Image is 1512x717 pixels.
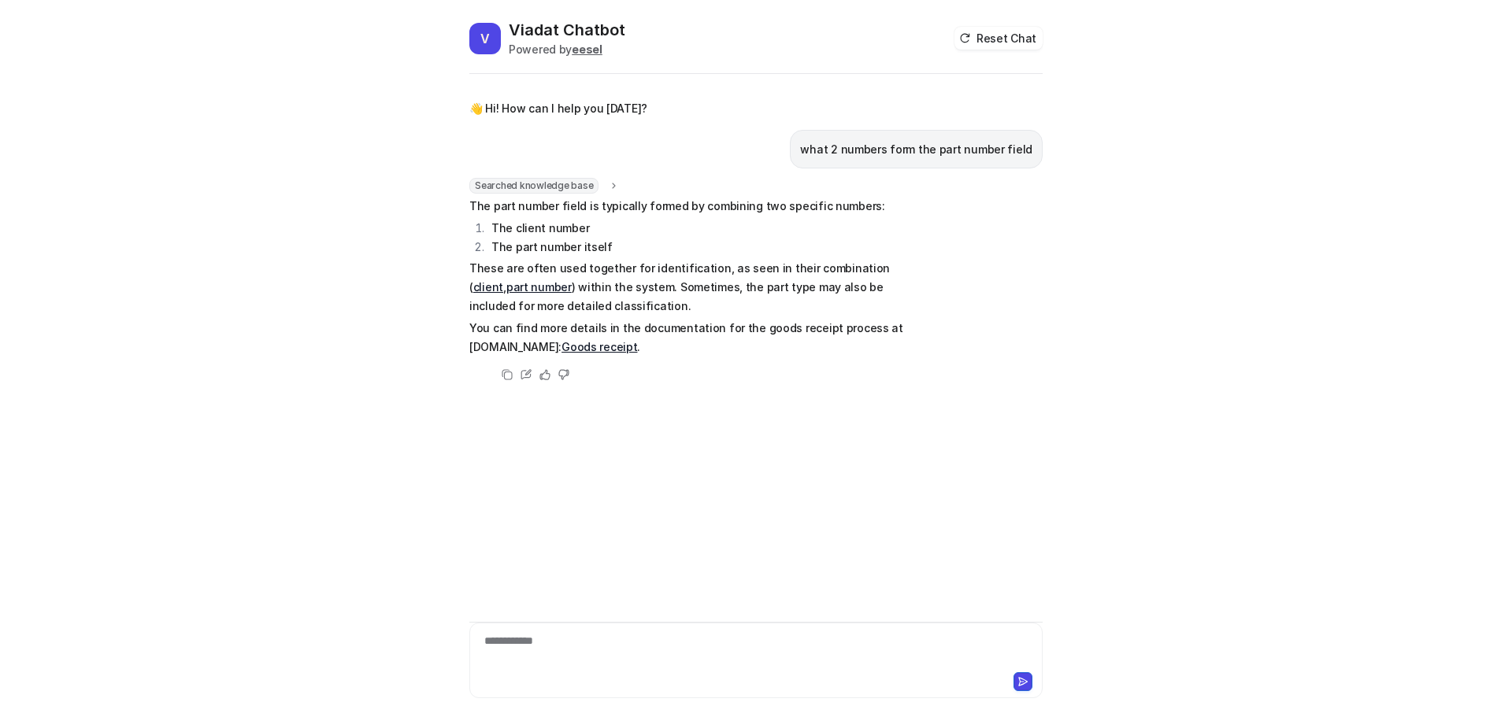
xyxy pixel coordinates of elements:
p: 👋 Hi! How can I help you [DATE]? [469,99,647,118]
p: what 2 numbers form the part number field [800,140,1032,159]
span: V [469,23,501,54]
button: Reset Chat [954,27,1043,50]
span: Searched knowledge base [469,178,598,194]
p: The part number field is typically formed by combining two specific numbers: [469,197,930,216]
a: Goods receipt [561,340,637,353]
li: The part number itself [487,238,930,257]
a: part number [506,280,572,294]
a: client [473,280,503,294]
li: The client number [487,219,930,238]
p: You can find more details in the documentation for the goods receipt process at [DOMAIN_NAME]: . [469,319,930,357]
h2: Viadat Chatbot [509,19,625,41]
p: These are often used together for identification, as seen in their combination ( , ) within the s... [469,259,930,316]
b: eesel [572,43,602,56]
div: Powered by [509,41,625,57]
